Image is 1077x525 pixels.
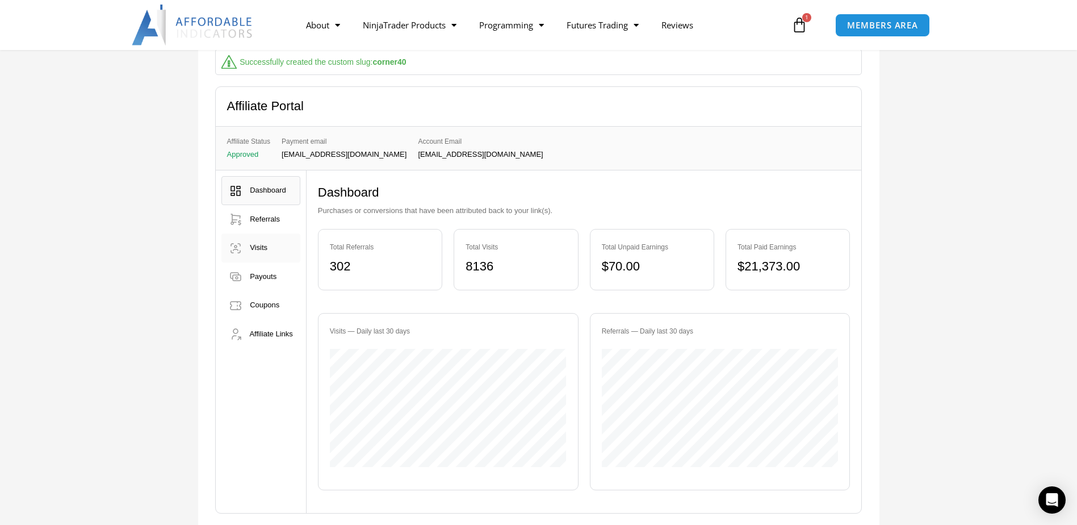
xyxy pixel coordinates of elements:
span: $ [737,259,744,273]
span: Payouts [250,272,276,281]
p: Purchases or conversions that have been attributed back to your link(s). [318,204,850,218]
p: [EMAIL_ADDRESS][DOMAIN_NAME] [418,151,543,159]
a: Reviews [650,12,705,38]
strong: corner40 [372,57,406,66]
p: Approved [227,151,271,159]
span: Coupons [250,301,279,309]
p: [EMAIL_ADDRESS][DOMAIN_NAME] [282,151,407,159]
span: $ [602,259,609,273]
a: Payouts [221,262,300,291]
span: Dashboard [250,186,286,194]
h2: Affiliate Portal [227,98,304,115]
span: Affiliate Links [249,330,292,338]
a: Coupons [221,291,300,320]
bdi: 21,373.00 [737,259,800,273]
a: Dashboard [221,176,300,205]
div: Total Unpaid Earnings [602,241,702,253]
bdi: 70.00 [602,259,640,273]
a: Futures Trading [555,12,650,38]
div: Referrals — Daily last 30 days [602,325,839,338]
a: Referrals [221,205,300,234]
a: Visits [221,234,300,262]
a: Affiliate Links [221,320,300,349]
a: About [295,12,351,38]
div: Total Paid Earnings [737,241,838,253]
div: Visits — Daily last 30 days [330,325,567,338]
a: NinjaTrader Products [351,12,468,38]
span: Visits [250,243,267,252]
div: Open Intercom Messenger [1038,486,1066,514]
h2: Dashboard [318,185,850,201]
span: Affiliate Status [227,135,271,148]
a: Programming [468,12,555,38]
span: Referrals [250,215,280,223]
img: LogoAI | Affordable Indicators – NinjaTrader [132,5,254,45]
div: 8136 [466,255,566,278]
span: MEMBERS AREA [847,21,918,30]
div: Total Visits [466,241,566,253]
a: MEMBERS AREA [835,14,930,37]
span: Payment email [282,135,407,148]
div: Successfully created the custom slug: [240,57,406,67]
span: Account Email [418,135,543,148]
div: 302 [330,255,430,278]
div: Total Referrals [330,241,430,253]
span: 1 [802,13,811,22]
a: 1 [774,9,824,41]
nav: Menu [295,12,789,38]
